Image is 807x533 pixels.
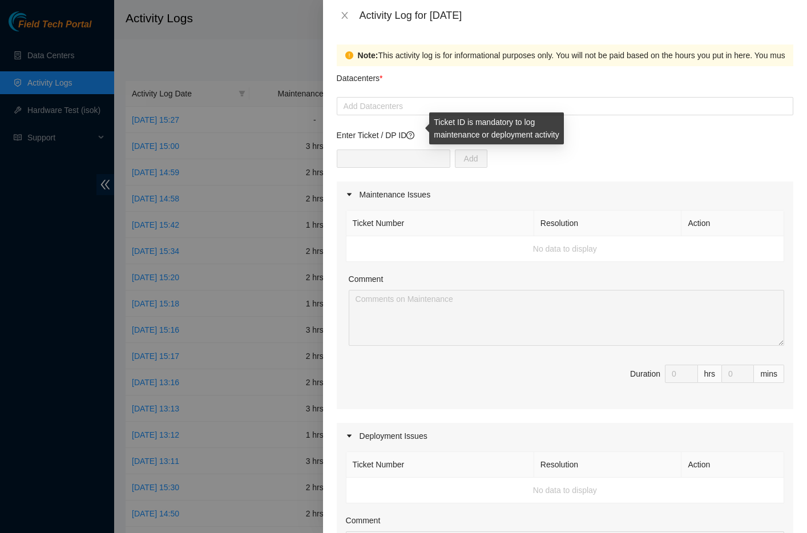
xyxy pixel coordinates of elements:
[346,478,784,503] td: No data to display
[337,66,383,84] p: Datacenters
[346,191,353,198] span: caret-right
[349,290,784,346] textarea: Comment
[337,10,353,21] button: Close
[337,423,793,449] div: Deployment Issues
[349,273,384,285] label: Comment
[455,150,487,168] button: Add
[534,211,682,236] th: Resolution
[698,365,722,383] div: hrs
[358,49,378,62] strong: Note:
[406,131,414,139] span: question-circle
[754,365,784,383] div: mins
[681,211,784,236] th: Action
[534,452,682,478] th: Resolution
[681,452,784,478] th: Action
[630,368,660,380] div: Duration
[346,514,381,527] label: Comment
[340,11,349,20] span: close
[337,181,793,208] div: Maintenance Issues
[346,433,353,439] span: caret-right
[346,236,784,262] td: No data to display
[346,452,534,478] th: Ticket Number
[345,51,353,59] span: exclamation-circle
[429,112,564,144] div: Ticket ID is mandatory to log maintenance or deployment activity
[346,211,534,236] th: Ticket Number
[360,9,793,22] div: Activity Log for [DATE]
[337,129,793,142] p: Enter Ticket / DP ID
